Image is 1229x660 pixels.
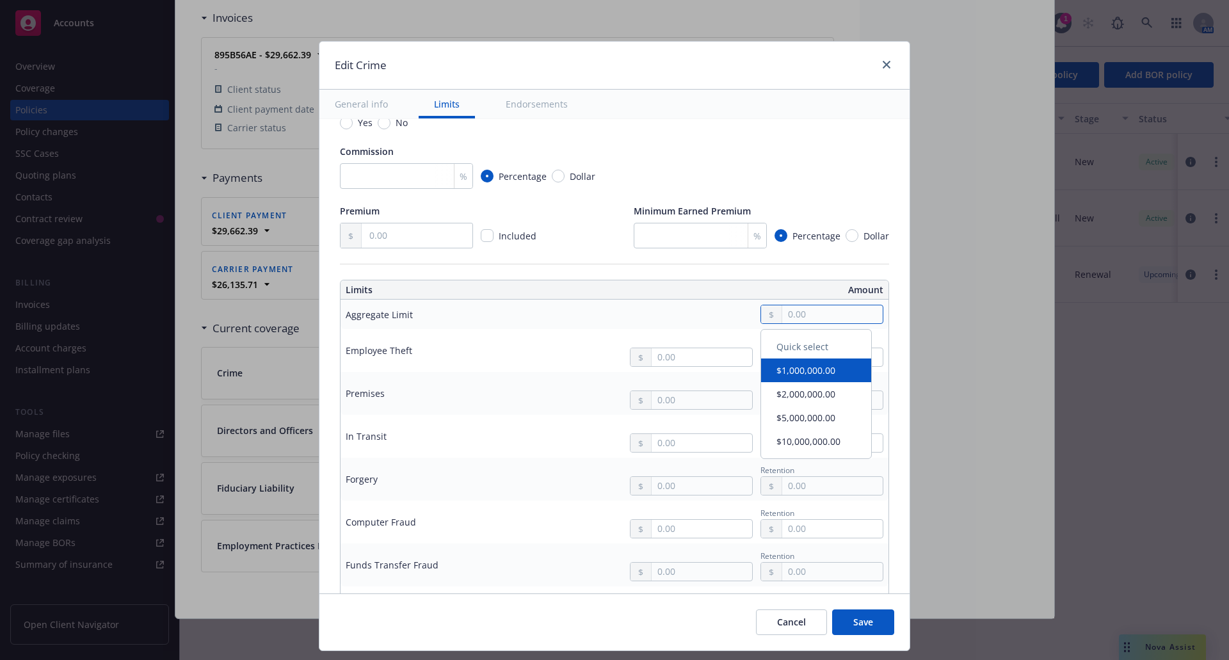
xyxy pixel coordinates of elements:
div: Funds Transfer Fraud [346,558,438,572]
input: 0.00 [652,434,752,452]
span: Retention [760,508,794,519]
input: No [378,117,390,129]
input: Dollar [552,170,565,182]
input: 0.00 [652,563,752,581]
button: $1,000,000.00 [761,358,871,382]
span: Percentage [499,170,547,183]
h1: Edit Crime [335,57,387,74]
div: Premises [346,387,385,400]
th: Limits [341,280,559,300]
input: 0.00 [362,223,472,248]
div: Aggregate Limit [346,308,413,321]
span: % [753,229,761,243]
div: Employee Theft [346,344,412,357]
th: Amount [620,280,888,300]
input: 0.00 [652,477,752,495]
input: 0.00 [782,305,883,323]
span: Minimum Earned Premium [634,205,751,217]
span: Cancel [777,616,806,628]
input: Percentage [481,170,494,182]
input: 0.00 [652,348,752,366]
input: 0.00 [782,520,883,538]
span: Dollar [570,170,595,183]
input: 0.00 [652,391,752,409]
button: $10,000,000.00 [761,430,871,453]
div: In Transit [346,430,387,443]
input: Percentage [775,229,787,242]
button: $5,000,000.00 [761,406,871,430]
span: % [460,170,467,183]
button: $2,000,000.00 [761,382,871,406]
button: Limits [419,90,475,118]
button: Cancel [756,609,827,635]
button: Save [832,609,894,635]
span: Premium [340,205,380,217]
input: 0.00 [652,520,752,538]
div: Computer Fraud [346,515,416,529]
button: Endorsements [490,90,583,118]
span: Yes [358,116,373,129]
div: Quick select [761,335,871,358]
span: Percentage [792,229,840,243]
input: Yes [340,117,353,129]
div: Forgery [346,472,378,486]
input: 0.00 [782,477,883,495]
span: Included [499,230,536,242]
span: Commission [340,145,394,157]
span: Retention [760,551,794,561]
span: Save [853,616,873,628]
span: Retention [760,465,794,476]
button: General info [319,90,403,118]
input: 0.00 [782,563,883,581]
span: No [396,116,408,129]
